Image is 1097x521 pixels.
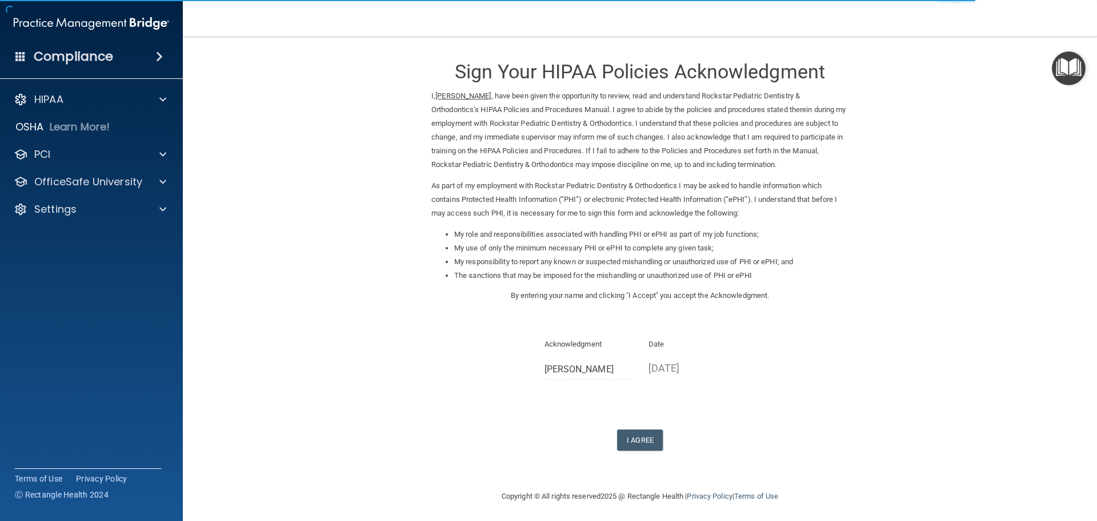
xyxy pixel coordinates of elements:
a: Settings [14,202,166,216]
p: Acknowledgment [545,337,632,351]
li: The sanctions that may be imposed for the mishandling or unauthorized use of PHI or ePHI [454,269,848,283]
a: Terms of Use [15,473,62,484]
a: HIPAA [14,93,166,106]
p: I, , have been given the opportunity to review, read and understand Rockstar Pediatric Dentistry ... [431,89,848,172]
span: Ⓒ Rectangle Health 2024 [15,489,109,500]
a: Privacy Policy [76,473,127,484]
p: By entering your name and clicking "I Accept" you accept the Acknowledgment. [431,289,848,303]
li: My use of only the minimum necessary PHI or ePHI to complete any given task; [454,241,848,255]
button: I Agree [617,429,663,451]
p: [DATE] [648,359,736,377]
input: Full Name [545,359,632,380]
p: Learn More! [50,120,110,134]
p: Date [648,337,736,351]
ins: [PERSON_NAME] [435,92,491,100]
p: PCI [34,148,50,161]
a: Privacy Policy [687,492,732,500]
h3: Sign Your HIPAA Policies Acknowledgment [431,61,848,82]
p: HIPAA [34,93,63,106]
p: OSHA [15,120,44,134]
p: As part of my employment with Rockstar Pediatric Dentistry & Orthodontics I may be asked to handl... [431,179,848,220]
img: PMB logo [14,12,169,35]
a: PCI [14,148,166,161]
p: Settings [34,202,77,216]
button: Open Resource Center [1052,51,1086,85]
li: My responsibility to report any known or suspected mishandling or unauthorized use of PHI or ePHI... [454,255,848,269]
p: OfficeSafe University [34,175,142,189]
h4: Compliance [34,49,113,65]
a: OfficeSafe University [14,175,166,189]
a: Terms of Use [734,492,778,500]
li: My role and responsibilities associated with handling PHI or ePHI as part of my job functions; [454,228,848,241]
div: Copyright © All rights reserved 2025 @ Rectangle Health | | [431,478,848,515]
